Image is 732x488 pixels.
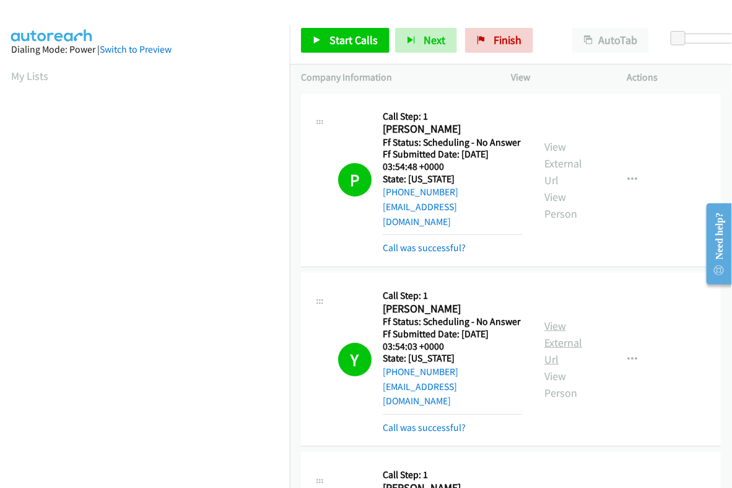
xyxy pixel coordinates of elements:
[383,366,458,378] a: [PHONE_NUMBER]
[338,343,372,376] h1: Y
[383,122,516,136] h2: [PERSON_NAME]
[383,316,522,328] h5: Ff Status: Scheduling - No Answer
[383,148,522,172] h5: Ff Submitted Date: [DATE] 03:54:48 +0000
[383,422,466,433] a: Call was successful?
[424,33,445,47] span: Next
[383,173,522,185] h5: State: [US_STATE]
[11,42,279,57] div: Dialing Mode: Power |
[494,33,521,47] span: Finish
[383,302,516,316] h2: [PERSON_NAME]
[383,469,522,481] h5: Call Step: 1
[383,201,457,228] a: [EMAIL_ADDRESS][DOMAIN_NAME]
[100,43,172,55] a: Switch to Preview
[301,28,390,53] a: Start Calls
[383,136,522,149] h5: Ff Status: Scheduling - No Answer
[465,28,533,53] a: Finish
[544,140,582,187] a: View External Url
[338,163,372,197] h1: P
[383,381,457,407] a: [EMAIL_ADDRESS][DOMAIN_NAME]
[329,33,378,47] span: Start Calls
[11,69,48,83] a: My Lists
[544,190,577,221] a: View Person
[301,70,489,85] p: Company Information
[383,328,522,352] h5: Ff Submitted Date: [DATE] 03:54:03 +0000
[383,110,522,123] h5: Call Step: 1
[544,319,582,366] a: View External Url
[383,352,522,365] h5: State: [US_STATE]
[572,28,649,53] button: AutoTab
[627,70,721,85] p: Actions
[395,28,457,53] button: Next
[383,290,522,302] h5: Call Step: 1
[511,70,605,85] p: View
[383,242,466,254] a: Call was successful?
[696,195,732,293] iframe: Resource Center
[544,369,577,400] a: View Person
[383,186,458,198] a: [PHONE_NUMBER]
